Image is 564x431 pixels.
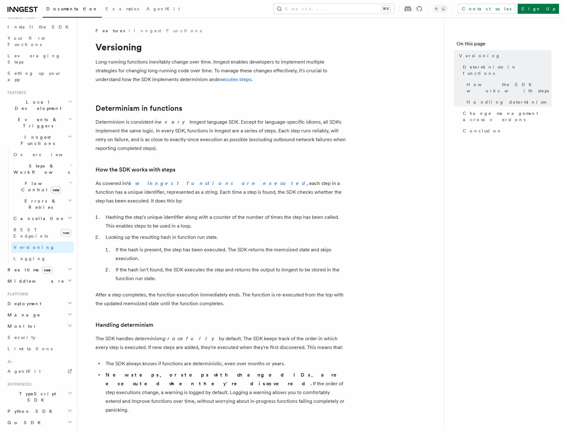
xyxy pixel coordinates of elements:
[11,213,74,224] button: Cancellation
[43,2,102,18] a: Documentation
[11,180,69,193] span: Flow Control
[5,116,68,129] span: Events & Triggers
[274,4,394,14] button: Search...⌘K
[518,4,559,14] a: Sign Up
[5,321,74,332] button: Monitor
[159,119,189,125] em: every
[11,195,74,213] button: Errors & Retries
[96,334,346,352] p: The SDK handles determinism by default. The SDK keeps track of the order in which every step is e...
[5,366,74,377] a: AgentKit
[8,369,41,374] span: AgentKit
[11,198,68,210] span: Errors & Retries
[104,213,346,230] li: Hashing the step's unique identifier along with a counter of the number of times the step has bee...
[8,36,45,47] span: Your first Functions
[5,278,65,284] span: Middleware
[104,371,346,414] li: If the order of step executions change, a warning is logged by default . Logging a warning allows...
[11,215,65,222] span: Cancellation
[5,343,74,354] a: Limitations
[463,128,502,134] span: Conclusion
[5,298,74,309] button: Deployment
[5,96,74,114] button: Local Development
[5,267,52,273] span: Realtime
[5,15,35,20] span: Inngest tour
[11,224,74,242] a: REST Endpointsnew
[5,391,68,403] span: TypeScript SDK
[5,323,37,329] span: Monitor
[96,179,346,205] p: As covered in , each step in a function has a unique identifier, represented as a string. Each ti...
[96,165,175,174] a: How the SDK works with steps
[5,21,74,33] a: Install the SDK
[13,227,48,239] span: REST Endpoints
[11,149,74,160] a: Overview
[102,2,143,17] a: Examples
[8,346,53,351] span: Limitations
[5,332,74,343] a: Security
[8,53,60,64] span: Leveraging Steps
[96,290,346,308] p: After a step completes, the function execution immediately ends. The function is re-executed from...
[46,6,98,11] span: Documentation
[5,131,74,149] button: Inngest Functions
[163,336,219,341] em: gracefully
[5,359,12,364] span: AI
[5,312,40,318] span: Manage
[5,68,74,85] a: Setting up your app
[464,79,551,96] a: How the SDK works with steps
[106,372,345,387] strong: New steps, or steps with changed IDs, are executed when they're discovered.
[61,229,71,237] span: new
[96,58,346,84] p: Long-running functions inevitably change over time. Inngest enables developers to implement multi...
[11,178,74,195] button: Flow Controlnew
[467,81,551,94] span: How the SDK works with steps
[5,90,26,95] span: Features
[114,245,346,263] li: If the hash is present, the step has been executed. The SDK returns the memoized state and skips ...
[13,152,78,157] span: Overview
[104,233,346,283] li: Looking up the resulting hash in function run state.
[106,6,139,11] span: Examples
[5,114,74,131] button: Events & Triggers
[460,61,551,79] a: Determinism in functions
[5,275,74,287] button: Middleware
[5,300,41,307] span: Deployment
[134,28,202,34] a: Inngest Functions
[11,163,70,175] span: Steps & Workflows
[96,321,153,329] a: Handling determinism
[5,134,68,146] span: Inngest Functions
[8,24,72,29] span: Install the SDK
[432,5,448,13] button: Toggle dark mode
[460,125,551,136] a: Conclusion
[458,4,515,14] a: Contact sales
[457,50,551,61] a: Versioning
[143,2,184,17] a: AgentKit
[5,99,68,111] span: Local Development
[5,408,56,414] span: Python SDK
[460,108,551,125] a: Change management across versions
[11,242,74,253] a: Versioning
[5,149,74,264] div: Inngest Functions
[13,256,46,261] span: Logging
[381,6,390,12] kbd: ⌘K
[11,253,74,264] a: Logging
[5,382,31,387] span: References
[13,245,55,250] span: Versioning
[463,110,551,123] span: Change management across versions
[5,406,74,417] button: Python SDK
[104,359,346,368] li: The SDK always knows if functions are deterministic, even over months or years.
[5,388,74,406] button: TypeScript SDK
[96,104,182,113] a: Determinism in functions
[5,309,74,321] button: Manage
[42,267,52,274] span: new
[5,419,44,426] span: Go SDK
[464,96,551,108] a: Handling determinism
[459,53,500,59] span: Versioning
[8,335,35,340] span: Security
[51,187,61,193] span: new
[114,265,346,283] li: If the hash isn't found, the SDK executes the step and returns the output to Inngest to be stored...
[147,6,180,11] span: AgentKit
[96,28,125,34] span: Features
[5,417,74,428] button: Go SDK
[467,99,546,105] span: Handling determinism
[96,118,346,153] p: Determinism is consistent in Inngest language SDK. Except for language-specific idioms, all SDKs ...
[5,264,74,275] button: Realtimenew
[457,40,551,50] h4: On this page
[126,180,307,186] a: How Inngest functions are executed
